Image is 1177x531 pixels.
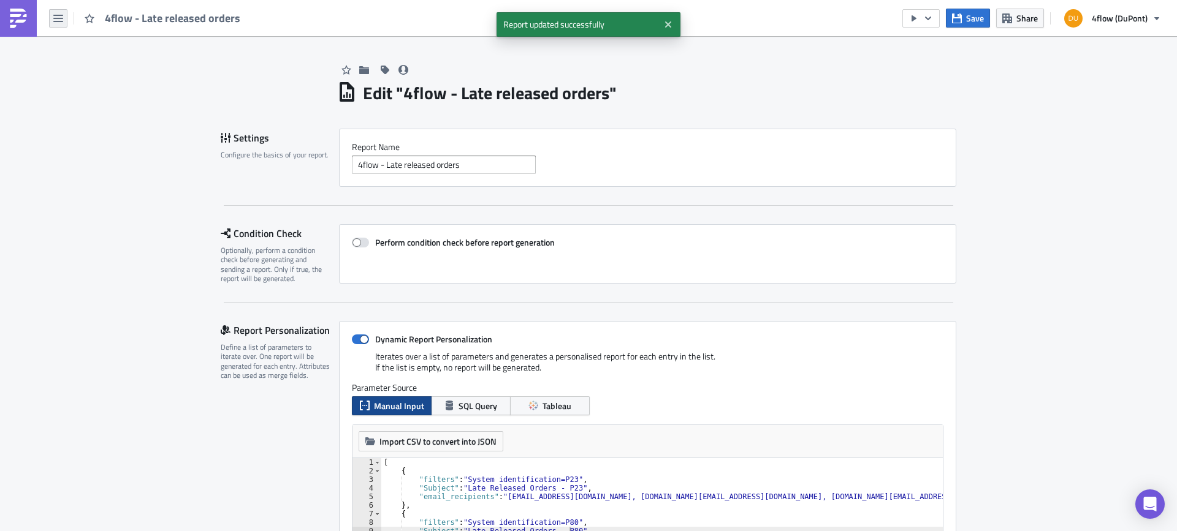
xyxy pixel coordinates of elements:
button: Import CSV to convert into JSON [359,431,503,451]
div: Iterates over a list of parameters and generates a personalised report for each entry in the list... [352,351,943,382]
button: Save [946,9,990,28]
h1: Edit " 4flow - Late released orders " [363,82,617,104]
div: 4 [352,484,381,492]
div: Report Personalization [221,321,339,339]
span: 4flow (DuPont) [1092,12,1148,24]
div: Optionally, perform a condition check before generating and sending a report. Only if true, the r... [221,246,331,284]
p: Planning team [5,45,585,55]
button: Tableau [510,396,590,415]
div: Define a list of parameters to iterate over. One report will be generated for each entry. Attribu... [221,342,331,380]
button: Close [659,15,677,34]
div: 1 [352,458,381,467]
span: Share [1016,12,1038,24]
div: Configure the basics of your report. [221,150,331,159]
div: Condition Check [221,224,339,243]
span: Tableau [543,399,571,412]
button: 4flow (DuPont) [1057,5,1168,32]
button: Manual Input [352,396,432,415]
span: Import CSV to convert into JSON [379,435,497,448]
span: 4flow - Late released orders [105,11,242,25]
p: Hi team, [5,5,585,15]
span: Manual Input [374,399,424,412]
div: 7 [352,510,381,518]
div: 3 [352,475,381,484]
div: 6 [352,501,381,510]
div: 2 [352,467,381,475]
div: 5 [352,492,381,501]
p: Attached you will find the list of orders that were released late [DATE]. Please share the reason... [5,18,585,28]
button: SQL Query [431,396,511,415]
strong: Dynamic Report Personalization [375,333,492,345]
label: Report Nam﻿e [352,141,943,153]
img: Avatar [1063,8,1084,29]
span: Save [966,12,984,24]
p: Best Regards, [5,32,585,42]
span: Report updated successfully [497,12,659,37]
body: Rich Text Area. Press ALT-0 for help. [5,5,585,55]
div: 8 [352,518,381,527]
label: Parameter Source [352,382,943,393]
strong: Perform condition check before report generation [375,236,555,249]
div: Settings [221,129,339,147]
div: Open Intercom Messenger [1135,489,1165,519]
button: Share [996,9,1044,28]
span: SQL Query [459,399,497,412]
img: PushMetrics [9,9,28,28]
